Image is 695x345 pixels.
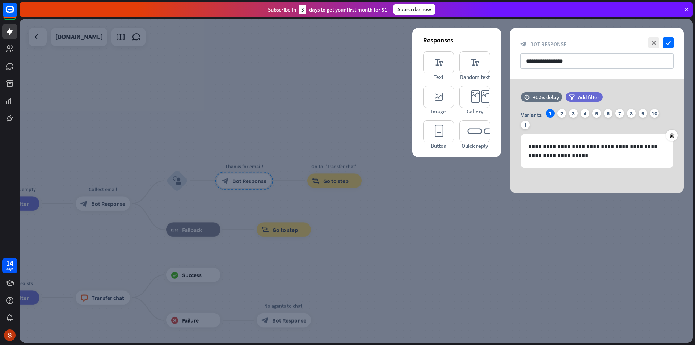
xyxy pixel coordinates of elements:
[581,109,589,118] div: 4
[393,4,435,15] div: Subscribe now
[578,94,599,101] span: Add filter
[2,258,17,273] a: 14 days
[604,109,612,118] div: 6
[648,37,659,48] i: close
[6,3,28,25] button: Open LiveChat chat widget
[530,41,566,47] span: Bot Response
[650,109,659,118] div: 10
[546,109,555,118] div: 1
[627,109,636,118] div: 8
[569,109,578,118] div: 3
[521,111,542,118] span: Variants
[6,266,13,272] div: days
[299,5,306,14] div: 3
[639,109,647,118] div: 9
[557,109,566,118] div: 2
[6,260,13,266] div: 14
[569,94,575,100] i: filter
[615,109,624,118] div: 7
[524,94,530,100] i: time
[268,5,387,14] div: Subscribe in days to get your first month for $1
[592,109,601,118] div: 5
[533,94,559,101] div: +0.5s delay
[521,121,530,129] i: plus
[663,37,674,48] i: check
[520,41,527,47] i: block_bot_response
